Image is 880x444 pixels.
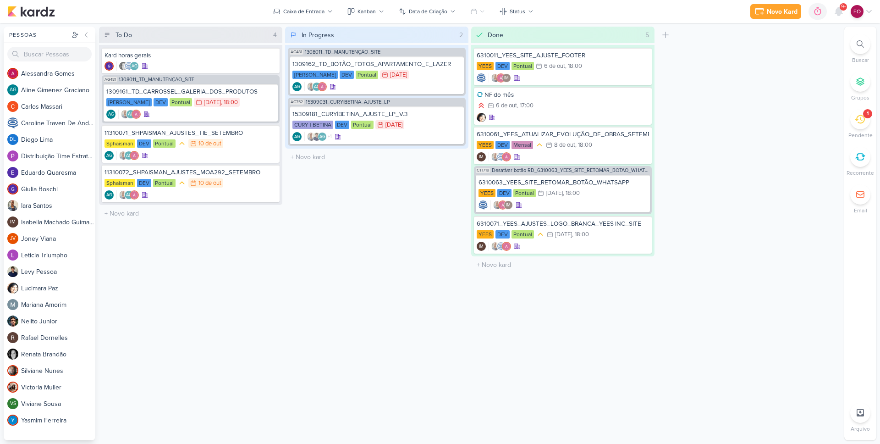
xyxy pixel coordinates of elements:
div: , 17:00 [517,103,533,109]
img: Caroline Traven De Andrade [7,117,18,128]
div: E d u a r d o Q u a r e s m a [21,168,95,178]
div: R a f a e l D o r n e l l e s [21,333,95,343]
div: M a r i a n a A m o r i m [21,300,95,310]
img: Carlos Massari [7,101,18,112]
p: AG [314,85,320,89]
div: 6310071_YEES_AJUSTES_LOGO_BRANCA_YEES INC_SITE [477,220,649,228]
img: Giulia Boschi [104,61,114,71]
div: Colaboradores: Iara Santos, Levy Pessoa, Aline Gimenez Graciano, Alessandra Gomes [304,132,332,141]
div: Criador(a): Isabella Machado Guimarães [477,242,486,251]
img: Levy Pessoa [7,266,18,277]
div: [DATE] [390,72,407,78]
span: CT1719 [476,168,490,173]
img: Iara Santos [121,110,130,119]
div: Criador(a): Aline Gimenez Graciano [104,151,114,160]
img: Alessandra Gomes [7,68,18,79]
div: 6310011_YEES_SITE_AJUSTE_FOOTER [477,51,649,60]
span: 15309031_CURY|BETINA_AJUSTE_LP [306,100,390,105]
div: R e n a t a B r a n d ã o [21,350,95,359]
p: IM [479,244,484,249]
div: C a r o l i n e T r a v e n D e A n d r a d e [21,118,95,128]
p: IM [506,203,511,208]
div: DEV [495,141,510,149]
div: Colaboradores: Iara Santos, Aline Gimenez Graciano, Alessandra Gomes [304,82,327,91]
input: Buscar Pessoas [7,47,92,61]
div: DEV [497,189,511,197]
img: Rafael Dornelles [7,332,18,343]
div: Criador(a): Caroline Traven De Andrade [477,73,486,83]
p: Pendente [848,131,873,139]
div: [DATE] [555,232,572,238]
div: 8 de out [554,142,575,148]
p: AG [132,64,137,69]
div: Colaboradores: Iara Santos, Alessandra Gomes, Isabella Machado Guimarães [489,73,511,83]
p: Arquivo [851,425,870,433]
img: Caroline Traven De Andrade [477,73,486,83]
div: 10 de out [198,180,221,186]
div: S i l v i a n e N u n e s [21,366,95,376]
div: I a r a S a n t o s [21,201,95,211]
img: kardz.app [7,6,55,17]
div: V i c t o r i a M u l l e r [21,383,95,392]
p: AG [126,154,132,158]
div: Isabella Machado Guimarães [7,216,18,228]
div: N e l i t o J u n i o r [21,316,95,326]
div: Isabella Machado Guimarães [502,73,511,83]
div: Aline Gimenez Graciano [7,84,18,95]
img: Caroline Traven De Andrade [496,152,506,161]
div: Prioridade Alta [477,101,486,110]
div: 5 [642,30,653,40]
div: 6 de out [496,103,517,109]
div: Criador(a): Aline Gimenez Graciano [292,132,302,141]
div: YEES [477,62,494,70]
div: Pontual [356,71,378,79]
div: [DATE] [546,190,563,196]
li: Ctrl + F [844,34,876,64]
span: 9+ [841,3,846,11]
span: +1 [327,133,332,140]
div: Isabella Machado Guimarães [477,152,486,161]
img: Renata Brandão [7,349,18,360]
div: Aline Gimenez Graciano [126,110,135,119]
div: [PERSON_NAME] [106,98,152,106]
p: Buscar [852,56,869,64]
div: Sphaisman [104,139,135,148]
div: , 18:00 [563,190,580,196]
div: DEV [137,139,151,148]
div: Pontual [153,139,176,148]
div: Pontual [170,98,192,106]
img: Iara Santos [307,132,316,141]
div: A l i n e G i m e n e z G r a c i a n o [21,85,95,95]
div: Y a s m i m F e r r e i r a [21,416,95,425]
img: Alessandra Gomes [130,151,139,160]
div: [PERSON_NAME] [292,71,338,79]
p: AG [319,135,325,139]
div: 10 de out [198,141,221,147]
span: 1308011_TD_MANUTENÇÃO_SITE [119,77,194,82]
div: Pontual [351,121,374,129]
img: Alessandra Gomes [318,82,327,91]
img: Lucimara Paz [7,283,18,294]
div: 6 de out [544,63,565,69]
div: Aline Gimenez Graciano [130,61,139,71]
div: Pessoas [7,31,70,39]
div: DEV [137,179,151,187]
div: DEV [495,62,510,70]
div: G i u l i a B o s c h i [21,184,95,194]
div: Aline Gimenez Graciano [124,151,133,160]
div: Prioridade Média [177,178,187,188]
p: AG [108,112,114,117]
p: AG [126,193,132,198]
div: V i v i a n e S o u s a [21,399,95,409]
p: Grupos [851,94,869,102]
p: AG [106,154,112,158]
div: Viviane Sousa [7,398,18,409]
img: Alessandra Gomes [132,110,141,119]
img: Caroline Traven De Andrade [124,61,133,71]
div: Criador(a): Aline Gimenez Graciano [104,190,114,200]
div: CURY | BETINA [292,121,333,129]
div: Criador(a): Caroline Traven De Andrade [478,200,488,210]
img: Distribuição Time Estratégico [7,150,18,161]
div: Mensal [511,141,533,149]
div: Diego Lima [7,134,18,145]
